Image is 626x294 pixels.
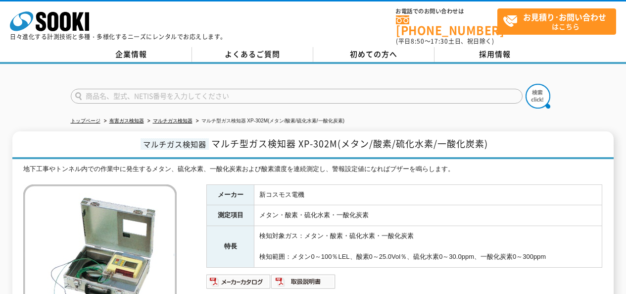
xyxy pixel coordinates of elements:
[434,47,556,62] a: 採用情報
[313,47,434,62] a: 初めての方へ
[153,118,193,123] a: マルチガス検知器
[497,8,616,35] a: お見積り･お問い合わせはこちら
[396,37,494,46] span: (平日 ～ 土日、祝日除く)
[207,226,254,267] th: 特長
[523,11,606,23] strong: お見積り･お問い合わせ
[431,37,448,46] span: 17:30
[526,84,550,109] img: btn_search.png
[271,274,336,290] img: 取扱説明書
[350,49,397,59] span: 初めての方へ
[396,8,497,14] span: お電話でのお問い合わせは
[71,118,100,123] a: トップページ
[109,118,144,123] a: 有害ガス検知器
[206,280,271,288] a: メーカーカタログ
[207,184,254,205] th: メーカー
[271,280,336,288] a: 取扱説明書
[10,34,227,40] p: 日々進化する計測技術と多種・多様化するニーズにレンタルでお応えします。
[207,205,254,226] th: 測定項目
[192,47,313,62] a: よくあるご質問
[23,164,602,175] div: 地下工事やトンネル内での作業中に発生するメタン、硫化水素、一酸化炭素および酸素濃度を連続測定し、警報設定値になればブザーを鳴らします。
[141,138,209,150] span: マルチガス検知器
[71,47,192,62] a: 企業情報
[503,9,616,34] span: はこちら
[211,137,488,150] span: マルチ型ガス検知器 XP-302M(メタン/酸素/硫化水素/一酸化炭素)
[254,205,602,226] td: メタン・酸素・硫化水素・一酸化炭素
[71,89,523,104] input: 商品名、型式、NETIS番号を入力してください
[194,116,344,126] li: マルチ型ガス検知器 XP-302M(メタン/酸素/硫化水素/一酸化炭素)
[396,15,497,36] a: [PHONE_NUMBER]
[411,37,425,46] span: 8:50
[254,184,602,205] td: 新コスモス電機
[254,226,602,267] td: 検知対象ガス：メタン・酸素・硫化水素・一酸化炭素 検知範囲：メタン0～100％LEL、酸素0～25.0Vol％、硫化水素0～30.0ppm、一酸化炭素0～300ppm
[206,274,271,290] img: メーカーカタログ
